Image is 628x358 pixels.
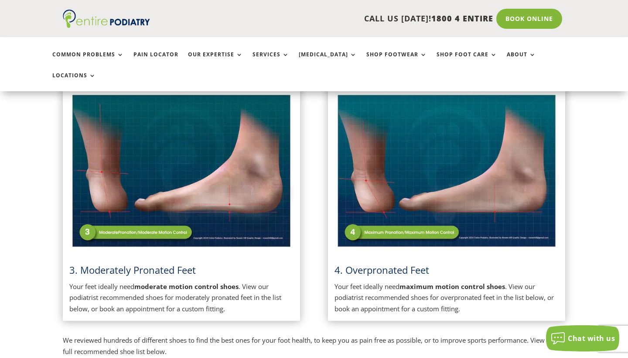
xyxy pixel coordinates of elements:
a: Common Problems [52,52,124,70]
span: Chat with us [568,334,615,343]
img: Overpronated Feet - View Podiatrist Recommended Maximum Motion Control Shoes [334,92,559,250]
p: CALL US [DATE]! [178,13,493,24]
img: Moderately Pronated Feet - View Podiatrist Recommended Moderate Motion Control Shoes [69,92,294,250]
strong: moderate motion control shoes [134,282,239,291]
a: Entire Podiatry [63,21,150,30]
a: Shop Footwear [366,52,427,70]
a: Services [253,52,289,70]
a: Locations [52,72,96,91]
a: Book Online [496,9,562,29]
a: Our Expertise [188,52,243,70]
a: [MEDICAL_DATA] [299,52,357,70]
p: Your feet ideally need . View our podiatrist recommended shoes for moderately pronated feet in th... [69,281,294,315]
a: Pain Locator [133,52,178,70]
p: Your feet ideally need . View our podiatrist recommended shoes for overpronated feet in the list ... [334,281,559,315]
a: Shop Foot Care [437,52,497,70]
span: 4. Overpronated Feet [334,263,429,276]
a: About [507,52,536,70]
button: Chat with us [546,325,619,351]
img: logo (1) [63,10,150,28]
span: 3. Moderately Pronated Feet [69,263,196,276]
strong: maximum motion control shoes [399,282,505,291]
span: 1800 4 ENTIRE [431,13,493,24]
